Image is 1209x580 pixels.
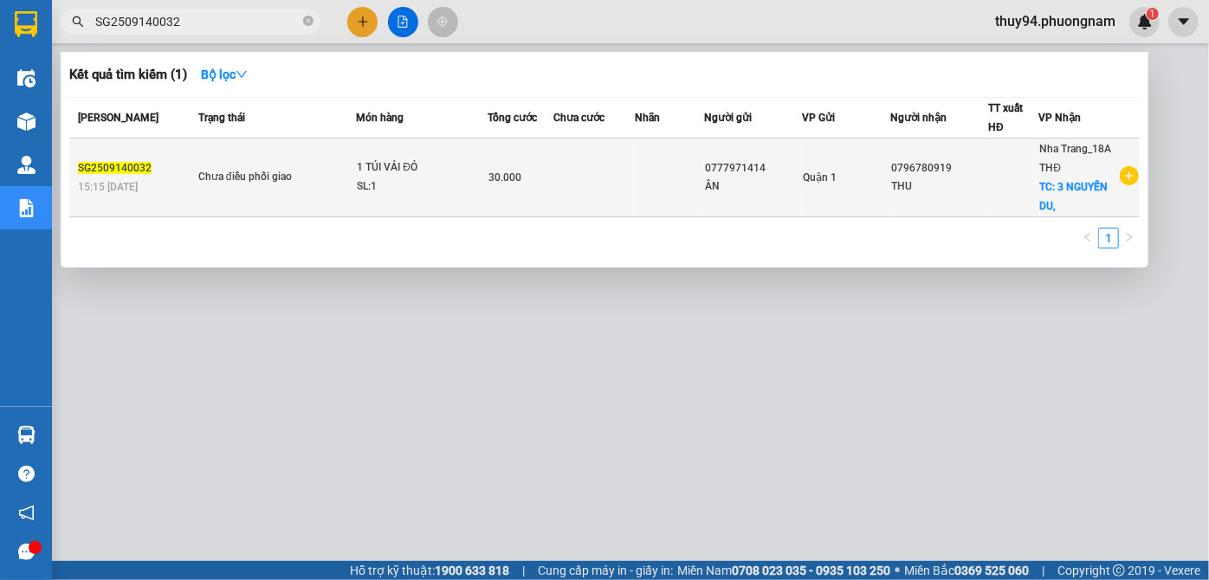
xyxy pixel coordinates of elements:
img: solution-icon [17,199,36,217]
span: Nha Trang_18A THĐ [1040,143,1112,174]
strong: Bộ lọc [201,68,248,81]
span: notification [18,505,35,521]
span: Quận 1 [803,171,837,184]
span: left [1083,232,1093,242]
span: Tổng cước [488,112,537,124]
li: Previous Page [1077,228,1098,248]
div: THU [891,177,987,196]
div: ÂN [705,177,801,196]
div: Chưa điều phối giao [198,168,328,187]
li: Next Page [1119,228,1140,248]
span: Trạng thái [198,112,245,124]
span: close-circle [303,16,314,26]
img: warehouse-icon [17,426,36,444]
button: left [1077,228,1098,248]
span: message [18,544,35,560]
input: Tìm tên, số ĐT hoặc mã đơn [95,12,300,31]
div: 0777971414 [705,159,801,177]
img: logo-vxr [15,11,37,37]
span: close-circle [303,14,314,30]
button: right [1119,228,1140,248]
span: TC: 3 NGUYỄN DU, [1040,181,1109,212]
h3: Kết quả tìm kiếm ( 1 ) [69,66,187,84]
span: SG2509140032 [78,162,152,174]
img: warehouse-icon [17,156,36,174]
span: search [72,16,84,28]
img: warehouse-icon [17,69,36,87]
a: 1 [1099,229,1118,248]
span: 15:15 [DATE] [78,181,138,193]
span: VP Nhận [1039,112,1082,124]
span: question-circle [18,466,35,482]
span: VP Gửi [802,112,835,124]
div: 1 TÚI VẢI ĐỎ [357,158,487,177]
span: Chưa cước [553,112,604,124]
span: down [236,68,248,81]
span: Nhãn [635,112,660,124]
span: Người nhận [890,112,947,124]
span: TT xuất HĐ [988,102,1023,133]
img: warehouse-icon [17,113,36,131]
li: 1 [1098,228,1119,248]
button: Bộ lọcdown [187,61,262,88]
span: 30.000 [488,171,521,184]
span: Người gửi [704,112,752,124]
span: right [1124,232,1135,242]
span: Món hàng [356,112,404,124]
div: 0796780919 [891,159,987,177]
span: [PERSON_NAME] [78,112,158,124]
span: plus-circle [1120,166,1139,185]
div: SL: 1 [357,177,487,197]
